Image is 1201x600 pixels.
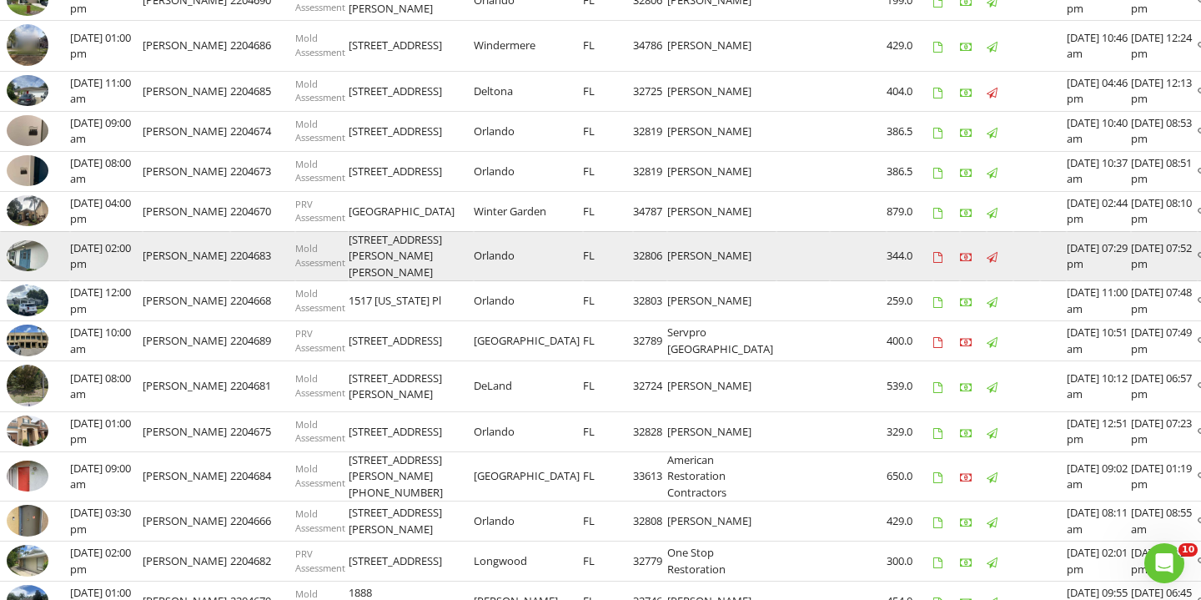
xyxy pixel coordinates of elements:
[667,71,776,111] td: [PERSON_NAME]
[7,505,48,536] img: 9317355%2Fcover_photos%2FapOyskwYZkSjMkYJoOHV%2Fsmall.9317355-1755891151530
[583,411,633,451] td: FL
[295,547,345,574] span: PRV Assessment
[667,321,776,361] td: Servpro [GEOGRAPHIC_DATA]
[1067,151,1131,191] td: [DATE] 10:37 am
[143,191,230,231] td: [PERSON_NAME]
[633,191,667,231] td: 34787
[887,71,933,111] td: 404.0
[583,321,633,361] td: FL
[7,285,48,315] img: 9318337%2Fcover_photos%2FQ9xzwi12A1XFXeE7it2W%2Fsmall.9318337-1756134960539
[887,231,933,281] td: 344.0
[295,198,345,224] span: PRV Assessment
[143,111,230,151] td: [PERSON_NAME]
[667,111,776,151] td: [PERSON_NAME]
[70,191,143,231] td: [DATE] 04:00 pm
[7,24,48,66] img: streetview
[70,281,143,321] td: [DATE] 12:00 pm
[70,361,143,412] td: [DATE] 08:00 am
[230,231,295,281] td: 2204683
[1067,231,1131,281] td: [DATE] 07:29 pm
[887,451,933,502] td: 650.0
[230,111,295,151] td: 2204674
[143,502,230,542] td: [PERSON_NAME]
[349,231,474,281] td: [STREET_ADDRESS][PERSON_NAME][PERSON_NAME]
[474,361,583,412] td: DeLand
[1131,231,1198,281] td: [DATE] 07:52 pm
[349,281,474,321] td: 1517 [US_STATE] Pl
[633,111,667,151] td: 32819
[143,542,230,582] td: [PERSON_NAME]
[349,411,474,451] td: [STREET_ADDRESS]
[295,418,345,445] span: Mold Assessment
[230,191,295,231] td: 2204670
[1067,71,1131,111] td: [DATE] 04:46 pm
[1067,502,1131,542] td: [DATE] 08:11 am
[1131,191,1198,231] td: [DATE] 08:10 pm
[583,151,633,191] td: FL
[70,542,143,582] td: [DATE] 02:00 pm
[349,191,474,231] td: [GEOGRAPHIC_DATA]
[143,231,230,281] td: [PERSON_NAME]
[70,411,143,451] td: [DATE] 01:00 pm
[230,321,295,361] td: 2204689
[230,542,295,582] td: 2204682
[295,158,345,184] span: Mold Assessment
[667,451,776,502] td: American Restoration Contractors
[349,502,474,542] td: [STREET_ADDRESS][PERSON_NAME]
[1067,542,1131,582] td: [DATE] 02:01 pm
[667,231,776,281] td: [PERSON_NAME]
[583,71,633,111] td: FL
[667,151,776,191] td: [PERSON_NAME]
[583,231,633,281] td: FL
[7,416,48,446] img: 9328912%2Fcover_photos%2FM0T4q9sKtjRGe43NU5f6%2Fsmall.9328912-1755968374222
[633,451,667,502] td: 33613
[7,195,48,226] img: 9322741%2Fcover_photos%2Fm43bVqjVT95i3djPsO2N%2Fsmall.9322741-1756151700208
[583,111,633,151] td: FL
[230,411,295,451] td: 2204675
[474,21,583,72] td: Windermere
[143,71,230,111] td: [PERSON_NAME]
[230,71,295,111] td: 2204685
[70,21,143,72] td: [DATE] 01:00 pm
[1067,411,1131,451] td: [DATE] 12:51 pm
[474,191,583,231] td: Winter Garden
[1131,502,1198,542] td: [DATE] 08:55 am
[295,507,345,534] span: Mold Assessment
[230,151,295,191] td: 2204673
[474,451,583,502] td: [GEOGRAPHIC_DATA]
[143,411,230,451] td: [PERSON_NAME]
[349,542,474,582] td: [STREET_ADDRESS]
[583,191,633,231] td: FL
[583,502,633,542] td: FL
[70,111,143,151] td: [DATE] 09:00 am
[887,321,933,361] td: 400.0
[633,281,667,321] td: 32803
[1131,361,1198,412] td: [DATE] 06:57 pm
[887,111,933,151] td: 386.5
[1131,321,1198,361] td: [DATE] 07:49 pm
[143,281,230,321] td: [PERSON_NAME]
[7,240,48,271] img: 9349233%2Fcover_photos%2FEltj2yGhrUjzj5a0lRNw%2Fsmall.9349233-1756140207287
[70,71,143,111] td: [DATE] 11:00 am
[7,365,48,406] img: streetview
[7,75,48,106] img: 9351693%2Fcover_photos%2FCipT1aqAw8dnv4I81Uhq%2Fsmall.9351693-1756221994231
[583,542,633,582] td: FL
[70,321,143,361] td: [DATE] 10:00 am
[887,542,933,582] td: 300.0
[70,451,143,502] td: [DATE] 09:00 am
[887,502,933,542] td: 429.0
[295,287,345,314] span: Mold Assessment
[295,242,345,269] span: Mold Assessment
[7,115,48,146] img: 9327793%2Fcover_photos%2FgMNnGdHPTXoyvaYv6RW7%2Fsmall.9327793-1756210858835
[295,372,345,399] span: Mold Assessment
[349,111,474,151] td: [STREET_ADDRESS]
[143,361,230,412] td: [PERSON_NAME]
[474,411,583,451] td: Orlando
[1131,281,1198,321] td: [DATE] 07:48 pm
[633,321,667,361] td: 32789
[1131,542,1198,582] td: [DATE] 08:29 pm
[474,111,583,151] td: Orlando
[349,451,474,502] td: [STREET_ADDRESS][PERSON_NAME] [PHONE_NUMBER]
[295,78,345,104] span: Mold Assessment
[1067,21,1131,72] td: [DATE] 10:46 am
